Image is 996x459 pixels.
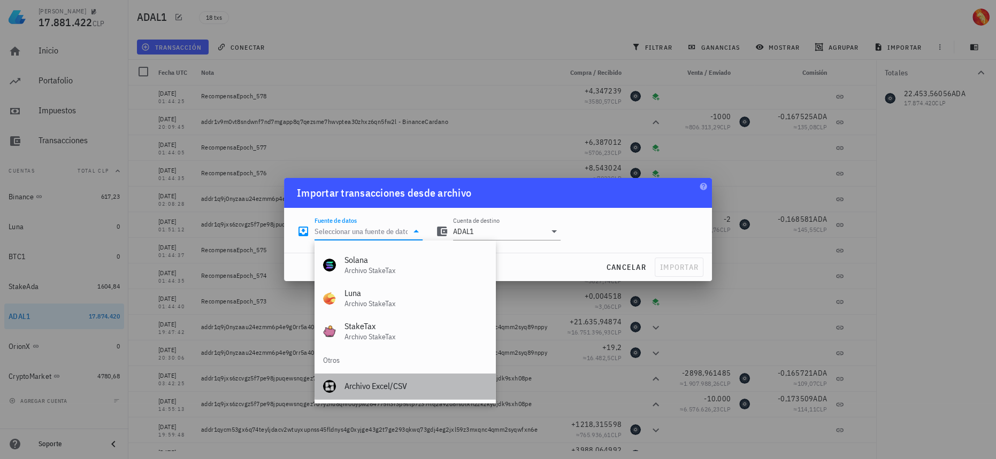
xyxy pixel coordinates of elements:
[297,184,471,201] div: Importar transacciones desde archivo
[344,321,487,331] div: StakeTax
[344,288,487,298] div: Luna
[344,266,487,275] div: Archivo StakeTax
[606,262,646,272] span: cancelar
[344,255,487,265] div: Solana
[315,348,495,374] div: Otros
[602,258,650,277] button: cancelar
[344,332,487,341] div: Archivo StakeTax
[453,216,500,224] label: Cuenta de destino
[344,381,487,391] div: Archivo Excel/CSV
[315,223,408,240] input: Seleccionar una fuente de datos
[315,216,357,224] label: Fuente de datos
[344,299,487,308] div: Archivo StakeTax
